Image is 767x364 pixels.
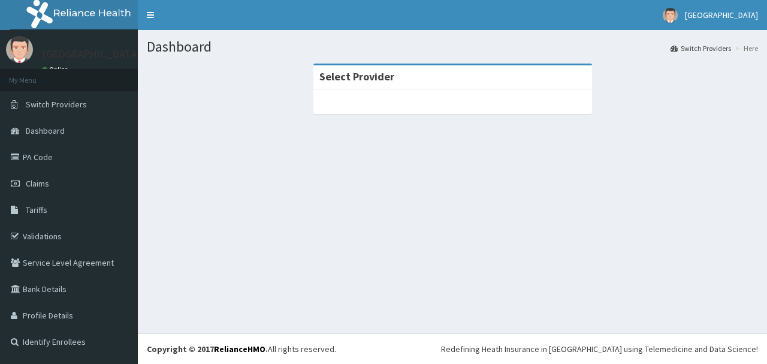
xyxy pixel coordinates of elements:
a: RelianceHMO [214,344,265,354]
strong: Copyright © 2017 . [147,344,268,354]
a: Switch Providers [671,43,731,53]
div: Redefining Heath Insurance in [GEOGRAPHIC_DATA] using Telemedicine and Data Science! [441,343,758,355]
span: Switch Providers [26,99,87,110]
span: Claims [26,178,49,189]
li: Here [732,43,758,53]
span: [GEOGRAPHIC_DATA] [685,10,758,20]
h1: Dashboard [147,39,758,55]
span: Tariffs [26,204,47,215]
strong: Select Provider [319,70,394,83]
p: [GEOGRAPHIC_DATA] [42,49,141,59]
img: User Image [6,36,33,63]
span: Dashboard [26,125,65,136]
footer: All rights reserved. [138,333,767,364]
a: Online [42,65,71,74]
img: User Image [663,8,678,23]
